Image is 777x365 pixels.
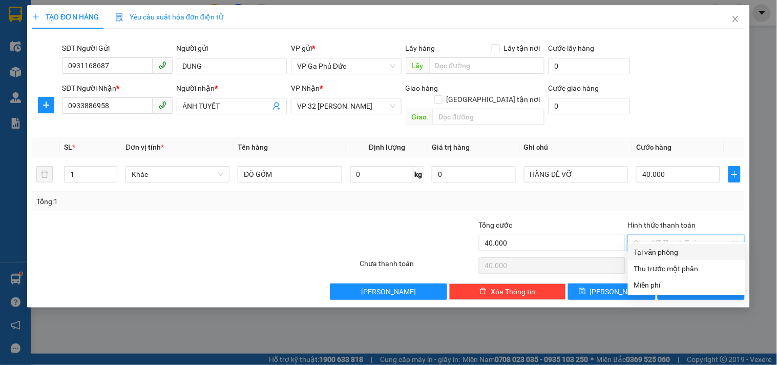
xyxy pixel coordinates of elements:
li: Hotline: 1900400028 [96,56,428,69]
span: Định lượng [369,143,405,151]
button: delete [36,166,53,182]
button: save[PERSON_NAME] [568,283,655,300]
label: Cước lấy hàng [549,44,595,52]
img: icon [115,13,123,22]
span: Tên hàng [238,143,268,151]
input: Dọc đường [429,57,544,74]
span: Lấy hàng [406,44,435,52]
div: VP gửi [291,43,401,54]
div: Tại văn phòng [634,247,739,258]
button: plus [38,97,54,113]
span: Tổng cước [479,221,513,229]
span: [PERSON_NAME] [361,286,416,297]
button: [PERSON_NAME] [330,283,447,300]
input: Cước giao hàng [549,98,631,114]
span: delete [479,288,487,296]
span: Xóa Thông tin [491,286,535,297]
div: Thu trước một phần [634,263,739,274]
span: Đơn vị tính [125,143,164,151]
div: Người nhận [177,83,287,94]
div: Miễn phí [634,279,739,291]
span: [PERSON_NAME] [590,286,645,297]
span: kg [413,166,424,182]
span: plus [32,13,39,21]
input: 0 [432,166,516,182]
button: deleteXóa Thông tin [449,283,566,300]
span: VP Nhận [291,84,320,92]
span: Lấy [406,57,429,74]
label: Hình thức thanh toán [627,221,696,229]
span: user-add [272,102,281,110]
span: Giá trị hàng [432,143,470,151]
span: [GEOGRAPHIC_DATA] tận nơi [443,94,544,105]
span: Yêu cầu xuất hóa đơn điện tử [115,13,223,21]
button: plus [728,166,741,182]
span: VP 32 Mạc Thái Tổ [297,98,395,114]
div: SĐT Người Gửi [62,43,172,54]
div: Người gửi [177,43,287,54]
th: Ghi chú [520,137,632,157]
div: SĐT Người Nhận [62,83,172,94]
input: Dọc đường [433,109,544,125]
div: Chưa thanh toán [359,258,477,276]
input: Ghi Chú [524,166,628,182]
b: Công ty TNHH Trọng Hiếu Phú Thọ - Nam Cường Limousine [124,12,400,40]
div: Tổng: 1 [36,196,301,207]
input: VD: Bàn, Ghế [238,166,342,182]
label: Cước giao hàng [549,84,599,92]
span: plus [729,170,740,178]
span: SL [64,143,72,151]
span: plus [38,101,54,109]
span: TẠO ĐƠN HÀNG [32,13,99,21]
input: Cước lấy hàng [549,58,631,74]
button: Close [721,5,750,34]
span: Giao [406,109,433,125]
li: Số nhà [STREET_ADDRESS][PERSON_NAME] [96,43,428,56]
span: phone [158,101,166,109]
span: close [731,15,740,23]
span: Cước hàng [636,143,671,151]
span: Khác [132,167,223,182]
span: save [579,288,586,296]
span: Giao hàng [406,84,438,92]
span: Lấy tận nơi [500,43,544,54]
span: VP Ga Phủ Đức [297,58,395,74]
span: phone [158,61,166,69]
